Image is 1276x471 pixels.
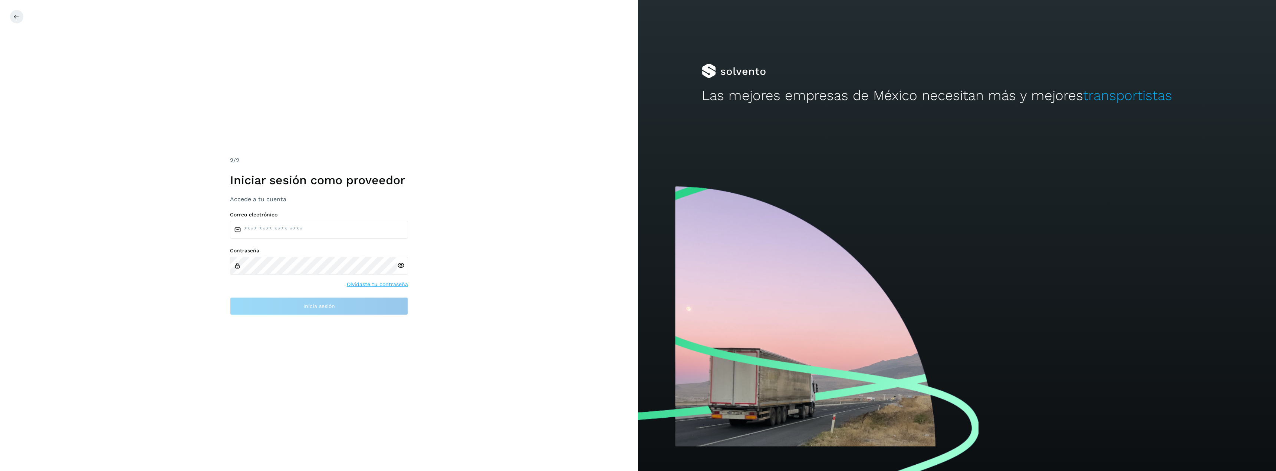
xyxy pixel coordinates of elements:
a: Olvidaste tu contraseña [347,281,408,288]
span: transportistas [1083,87,1172,103]
label: Contraseña [230,248,408,254]
h1: Iniciar sesión como proveedor [230,173,408,187]
span: Inicia sesión [303,304,335,309]
button: Inicia sesión [230,297,408,315]
div: /2 [230,156,408,165]
h3: Accede a tu cuenta [230,196,408,203]
label: Correo electrónico [230,212,408,218]
span: 2 [230,157,233,164]
h2: Las mejores empresas de México necesitan más y mejores [702,87,1212,104]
